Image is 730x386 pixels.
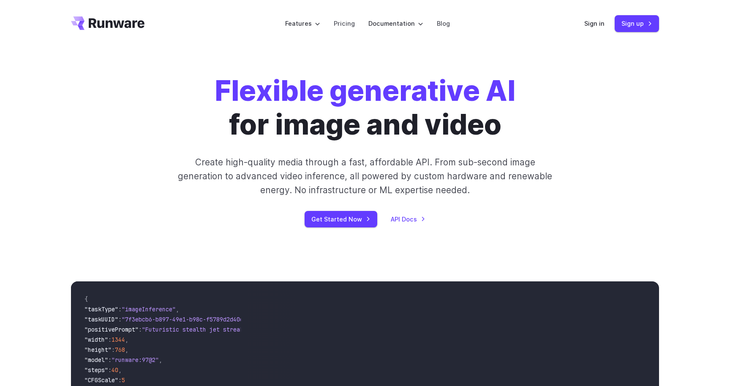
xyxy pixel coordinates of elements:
[84,295,88,303] span: {
[108,336,112,343] span: :
[84,326,139,333] span: "positivePrompt"
[368,19,423,28] label: Documentation
[108,366,112,374] span: :
[118,376,122,384] span: :
[615,15,659,32] a: Sign up
[115,346,125,354] span: 768
[177,155,553,197] p: Create high-quality media through a fast, affordable API. From sub-second image generation to adv...
[84,346,112,354] span: "height"
[118,305,122,313] span: :
[391,214,425,224] a: API Docs
[84,305,118,313] span: "taskType"
[176,305,179,313] span: ,
[112,356,159,364] span: "runware:97@2"
[122,376,125,384] span: 5
[84,366,108,374] span: "steps"
[84,376,118,384] span: "CFGScale"
[112,336,125,343] span: 1344
[118,316,122,323] span: :
[125,336,128,343] span: ,
[142,326,449,333] span: "Futuristic stealth jet streaking through a neon-lit cityscape with glowing purple exhaust"
[125,346,128,354] span: ,
[215,74,515,108] strong: Flexible generative AI
[84,336,108,343] span: "width"
[437,19,450,28] a: Blog
[108,356,112,364] span: :
[112,366,118,374] span: 40
[84,316,118,323] span: "taskUUID"
[118,366,122,374] span: ,
[584,19,605,28] a: Sign in
[84,356,108,364] span: "model"
[112,346,115,354] span: :
[159,356,162,364] span: ,
[285,19,320,28] label: Features
[122,316,250,323] span: "7f3ebcb6-b897-49e1-b98c-f5789d2d40d7"
[139,326,142,333] span: :
[215,74,515,142] h1: for image and video
[305,211,377,227] a: Get Started Now
[71,16,144,30] a: Go to /
[122,305,176,313] span: "imageInference"
[334,19,355,28] a: Pricing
